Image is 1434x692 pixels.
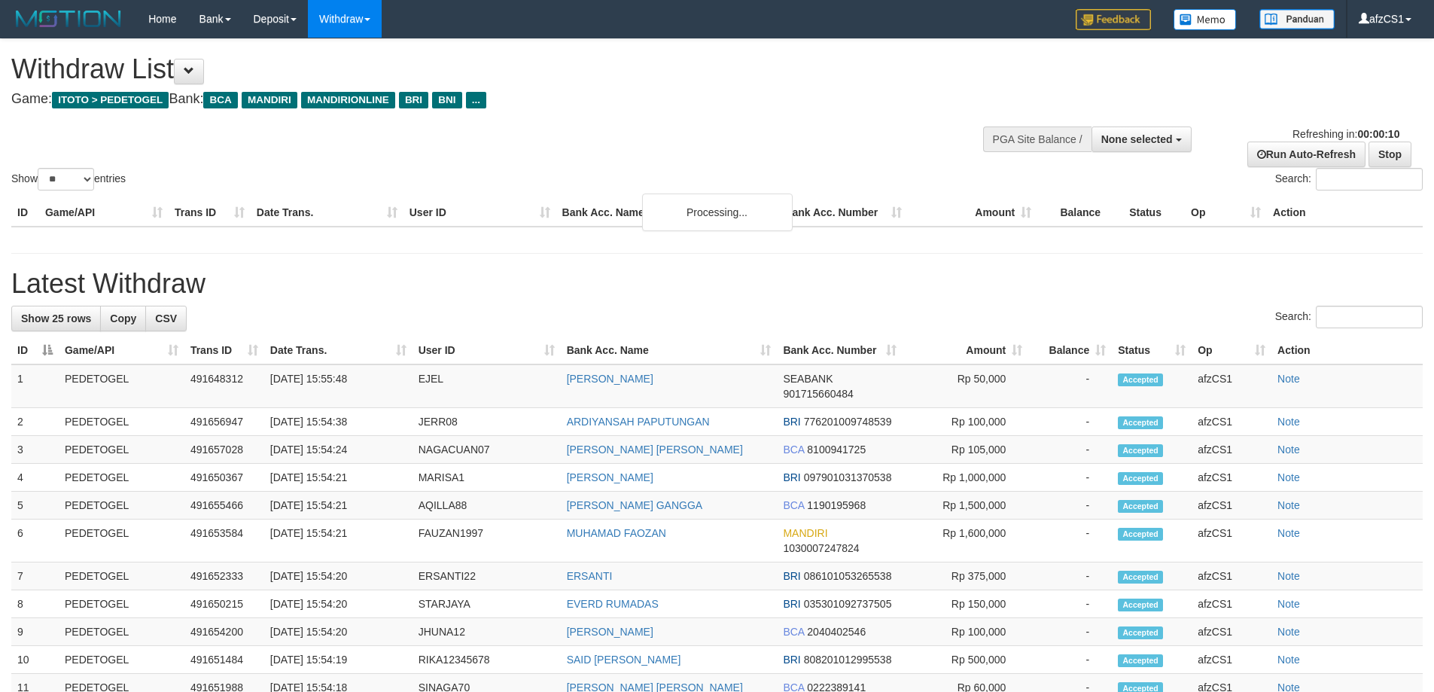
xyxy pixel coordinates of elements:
a: [PERSON_NAME] [567,626,653,638]
span: Accepted [1118,373,1163,386]
th: Op [1185,199,1267,227]
td: 491653584 [184,520,264,562]
td: EJEL [413,364,561,408]
h1: Latest Withdraw [11,269,1423,299]
span: BCA [783,499,804,511]
td: 2 [11,408,59,436]
span: Accepted [1118,416,1163,429]
label: Search: [1275,306,1423,328]
td: 491652333 [184,562,264,590]
span: Accepted [1118,472,1163,485]
td: MARISA1 [413,464,561,492]
a: Note [1277,626,1300,638]
td: [DATE] 15:55:48 [264,364,413,408]
a: [PERSON_NAME] GANGGA [567,499,702,511]
button: None selected [1091,127,1192,152]
td: JERR08 [413,408,561,436]
td: STARJAYA [413,590,561,618]
th: Trans ID [169,199,251,227]
span: Copy 901715660484 to clipboard [783,388,853,400]
label: Search: [1275,168,1423,191]
td: - [1028,562,1112,590]
td: Rp 1,000,000 [903,464,1028,492]
td: 6 [11,520,59,562]
a: ERSANTI [567,570,613,582]
a: EVERD RUMADAS [567,598,659,610]
a: Note [1277,416,1300,428]
th: Op: activate to sort column ascending [1192,337,1271,364]
a: Note [1277,373,1300,385]
th: Action [1271,337,1423,364]
span: Copy 1030007247824 to clipboard [783,542,859,554]
img: MOTION_logo.png [11,8,126,30]
a: SAID [PERSON_NAME] [567,654,681,666]
a: MUHAMAD FAOZAN [567,527,666,539]
th: Date Trans.: activate to sort column ascending [264,337,413,364]
span: BRI [399,92,428,108]
th: Balance [1037,199,1123,227]
span: BCA [783,626,804,638]
span: MANDIRI [783,527,827,539]
th: Action [1267,199,1423,227]
td: ERSANTI22 [413,562,561,590]
td: - [1028,646,1112,674]
td: [DATE] 15:54:24 [264,436,413,464]
a: Note [1277,598,1300,610]
a: Note [1277,654,1300,666]
img: panduan.png [1259,9,1335,29]
td: [DATE] 15:54:38 [264,408,413,436]
div: PGA Site Balance / [983,127,1091,152]
img: Feedback.jpg [1076,9,1151,30]
span: Copy [110,312,136,325]
span: Copy 776201009748539 to clipboard [804,416,892,428]
a: Stop [1369,142,1411,167]
td: [DATE] 15:54:21 [264,520,413,562]
td: [DATE] 15:54:20 [264,618,413,646]
td: PEDETOGEL [59,436,184,464]
span: ... [466,92,486,108]
td: afzCS1 [1192,618,1271,646]
td: Rp 50,000 [903,364,1028,408]
a: Note [1277,570,1300,582]
span: BRI [783,598,800,610]
div: Processing... [642,194,793,231]
a: Note [1277,527,1300,539]
td: 491650367 [184,464,264,492]
span: BCA [203,92,237,108]
span: MANDIRI [242,92,297,108]
td: Rp 375,000 [903,562,1028,590]
th: Date Trans. [251,199,403,227]
td: Rp 500,000 [903,646,1028,674]
th: Game/API: activate to sort column ascending [59,337,184,364]
span: BCA [783,444,804,456]
h1: Withdraw List [11,54,941,84]
td: 5 [11,492,59,520]
td: JHUNA12 [413,618,561,646]
td: AQILLA88 [413,492,561,520]
td: - [1028,436,1112,464]
td: 3 [11,436,59,464]
th: Bank Acc. Number: activate to sort column ascending [777,337,903,364]
img: Button%20Memo.svg [1174,9,1237,30]
td: 491650215 [184,590,264,618]
span: BRI [783,654,800,666]
td: afzCS1 [1192,492,1271,520]
td: 9 [11,618,59,646]
span: Copy 086101053265538 to clipboard [804,570,892,582]
td: 491648312 [184,364,264,408]
span: Copy 097901031370538 to clipboard [804,471,892,483]
td: - [1028,408,1112,436]
td: afzCS1 [1192,646,1271,674]
th: Status: activate to sort column ascending [1112,337,1192,364]
td: Rp 100,000 [903,618,1028,646]
span: Accepted [1118,528,1163,541]
span: BRI [783,416,800,428]
span: Accepted [1118,500,1163,513]
td: afzCS1 [1192,590,1271,618]
td: 8 [11,590,59,618]
span: BNI [432,92,461,108]
td: afzCS1 [1192,520,1271,562]
th: ID: activate to sort column descending [11,337,59,364]
td: [DATE] 15:54:21 [264,464,413,492]
td: - [1028,618,1112,646]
